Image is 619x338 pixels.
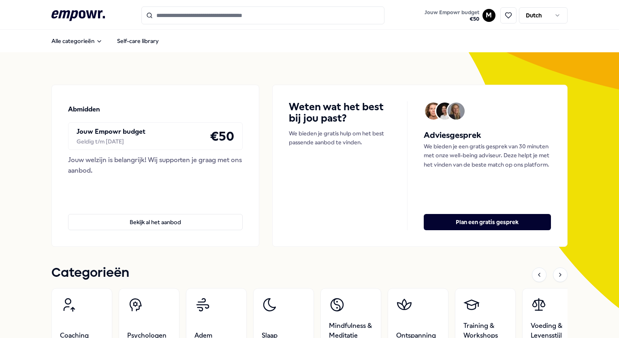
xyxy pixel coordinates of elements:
[425,103,442,120] img: Avatar
[421,7,482,24] a: Jouw Empowr budget€50
[425,16,479,22] span: € 50
[424,214,551,230] button: Plan een gratis gesprek
[45,33,109,49] button: Alle categorieën
[210,126,234,146] h4: € 50
[51,263,129,283] h1: Categorieën
[424,129,551,142] h5: Adviesgesprek
[45,33,165,49] nav: Main
[141,6,384,24] input: Search for products, categories or subcategories
[436,103,453,120] img: Avatar
[289,101,391,124] h4: Weten wat het best bij jou past?
[68,104,100,115] p: Abmidden
[448,103,465,120] img: Avatar
[482,9,495,22] button: M
[68,214,243,230] button: Bekijk al het aanbod
[77,126,145,137] p: Jouw Empowr budget
[423,8,481,24] button: Jouw Empowr budget€50
[68,201,243,230] a: Bekijk al het aanbod
[289,129,391,147] p: We bieden je gratis hulp om het best passende aanbod te vinden.
[111,33,165,49] a: Self-care library
[77,137,145,146] div: Geldig t/m [DATE]
[424,142,551,169] p: We bieden je een gratis gesprek van 30 minuten met onze well-being adviseur. Deze helpt je met he...
[68,155,243,175] div: Jouw welzijn is belangrijk! Wij supporten je graag met ons aanbod.
[425,9,479,16] span: Jouw Empowr budget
